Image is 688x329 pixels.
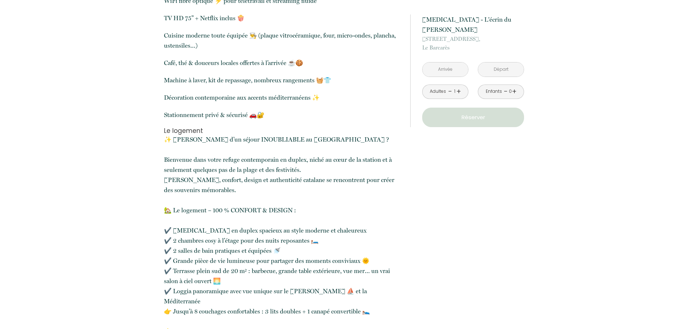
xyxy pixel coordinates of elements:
[425,113,522,122] p: Réserver
[453,88,456,95] div: 1
[486,88,502,95] div: Enfants
[164,111,264,118] span: Stationnement privé & sécurisé 🚗🔐
[422,35,524,43] span: [STREET_ADDRESS],
[430,88,446,95] div: Adultes
[422,14,524,35] p: [MEDICAL_DATA] - L'écrin du [PERSON_NAME]
[509,88,512,95] div: 0
[164,94,320,101] span: Décoration contemporaine aux accents méditerranéens ✨
[422,35,524,52] p: Le Barcarès
[504,86,508,97] a: -
[448,86,452,97] a: -
[422,108,524,127] button: Réserver
[164,59,303,66] span: Café, thé & douceurs locales offertes à l’arrivée ☕🍪
[164,32,396,49] span: Cuisine moderne toute équipée 👨‍🍳 (plaque vitrocéramique, four, micro-ondes, plancha, ustensiles…)
[512,86,516,97] a: +
[423,62,468,77] input: Arrivée
[478,62,524,77] input: Départ
[164,127,401,134] h2: Le logement
[456,86,461,97] a: +
[164,14,245,22] span: TV HD 75’’ + Netflix inclus 🍿
[164,77,331,84] span: Machine à laver, kit de repassage, nombreux rangements 🧺👕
